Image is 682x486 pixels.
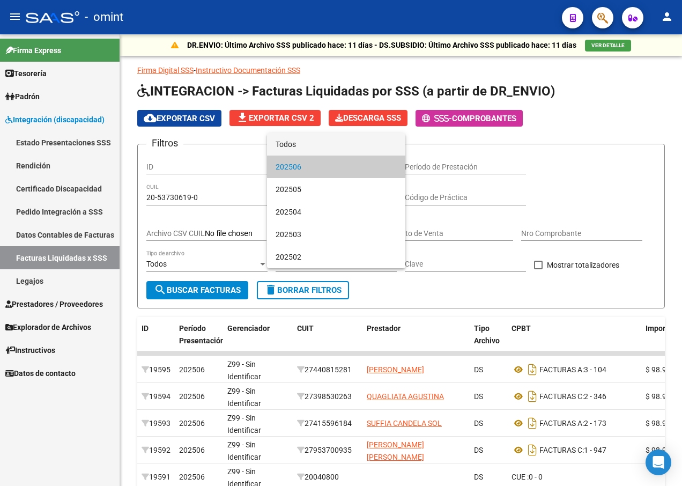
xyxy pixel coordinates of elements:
span: 202502 [276,246,397,268]
div: Open Intercom Messenger [646,450,671,475]
span: 202505 [276,178,397,201]
span: 202506 [276,156,397,178]
span: 202503 [276,223,397,246]
span: 202504 [276,201,397,223]
span: Todos [276,133,397,156]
